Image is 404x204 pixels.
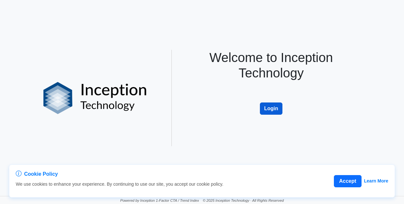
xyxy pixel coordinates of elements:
[183,50,359,81] h1: Welcome to Inception Technology
[334,175,361,187] button: Accept
[24,170,58,178] span: Cookie Policy
[16,181,223,188] p: We use cookies to enhance your experience. By continuing to use our site, you accept our cookie p...
[364,178,388,184] a: Learn More
[260,96,282,101] a: Login
[43,82,147,114] img: logo%20black.png
[260,102,282,115] button: Login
